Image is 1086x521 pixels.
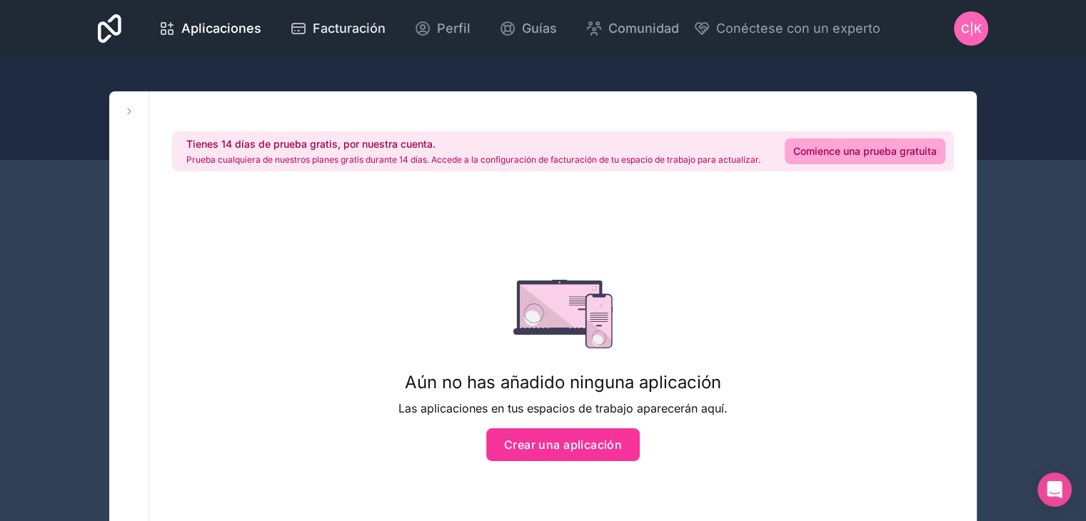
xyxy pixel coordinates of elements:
div: Abrir Intercom Messenger [1037,472,1072,507]
font: Aún no has añadido ninguna aplicación [405,372,721,393]
a: Guías [488,13,568,44]
a: Comunidad [574,13,690,44]
img: estado vacío [513,280,613,348]
font: Crear una aplicación [504,437,622,452]
button: Conéctese con un experto [693,19,880,39]
font: Tienes 14 días de prueba gratis, por nuestra cuenta. [186,138,436,150]
font: Aplicaciones [181,21,261,36]
font: Comunidad [608,21,679,36]
font: Conéctese con un experto [716,21,880,36]
font: Guías [522,21,557,36]
a: Facturación [278,13,397,44]
font: Prueba cualquiera de nuestros planes gratis durante 14 días. Accede a la configuración de factura... [186,154,760,165]
a: Comience una prueba gratuita [785,138,945,164]
font: Facturación [313,21,386,36]
a: Perfil [403,13,482,44]
button: Crear una aplicación [486,428,640,461]
a: Aplicaciones [147,13,273,44]
font: Las aplicaciones en tus espacios de trabajo aparecerán aquí. [398,401,728,415]
font: Comience una prueba gratuita [793,145,937,157]
font: C|K [961,21,982,36]
font: Perfil [437,21,471,36]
